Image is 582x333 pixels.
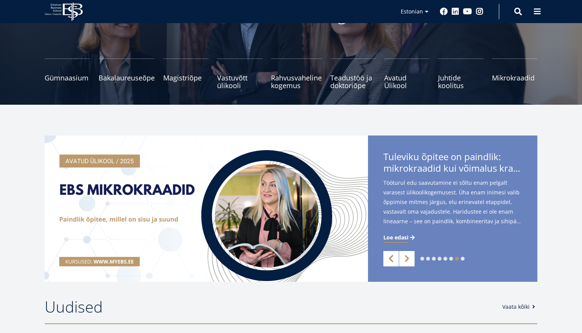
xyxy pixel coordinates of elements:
a: 5 [443,257,447,261]
a: Mikrokraadid [492,59,537,89]
span: Vastuvõtt ülikooli [217,74,263,89]
a: 4 [438,257,442,261]
a: Youtube [463,8,472,15]
a: Instagram [476,8,483,15]
a: Facebook [440,8,448,15]
h2: Uudised [45,297,495,316]
a: Bakalaureuseõpe [99,59,155,89]
span: Magistriõpe [163,74,209,82]
a: 7 [455,257,459,261]
a: Teadustöö ja doktoriõpe [330,59,376,89]
a: Vastuvõtt ülikooli [217,59,263,89]
a: Avatud Ülikool [384,59,430,89]
span: Juhtide koolitus [438,74,483,89]
a: 6 [449,257,453,261]
a: Next [399,251,415,266]
img: a [45,136,368,282]
a: Juhtide koolitus [438,59,483,89]
span: Mikrokraadid [492,74,537,82]
span: Teadustöö ja doktoriõpe [330,74,376,89]
span: mikrokraadid kui võimalus kraadini jõudmiseks [383,162,522,174]
a: 1 [420,257,424,261]
a: 8 [461,257,465,261]
a: Loe edasi [383,234,416,241]
a: Gümnaasium [45,59,90,89]
span: Avatud Ülikool [384,74,430,89]
a: Rahvusvaheline kogemus [271,59,322,89]
span: Loe edasi [383,234,408,241]
span: Tuleviku õpitee on paindlik: [383,151,522,176]
span: Rahvusvaheline kogemus [271,74,322,89]
a: 2 [426,257,430,261]
p: Vastutusteadlik kogukond [87,1,495,24]
span: lineaarne – see on paindlik, kombineeritav ja sihipärane. Just selles suunas liigub ka Estonian B... [383,216,522,226]
a: Vaata kõiki [502,303,537,311]
a: Magistriõpe [163,59,209,89]
span: Bakalaureuseõpe [99,74,155,82]
a: 3 [432,257,436,261]
span: Tööturul edu saavutamine ei sõltu enam pelgalt varasest ülikoolikogemusest. Üha enam inimesi vali... [383,178,522,229]
a: Previous [383,251,399,266]
span: Gümnaasium [45,74,90,82]
a: Linkedin [452,8,459,15]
